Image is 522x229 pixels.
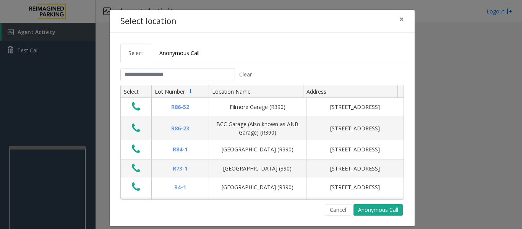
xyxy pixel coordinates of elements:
div: Data table [121,85,404,199]
span: Anonymous Call [159,49,199,57]
ul: Tabs [120,44,404,62]
div: R4-1 [156,183,204,192]
span: Sortable [188,88,194,94]
div: [STREET_ADDRESS] [311,103,399,111]
div: [STREET_ADDRESS] [311,183,399,192]
span: Address [306,88,326,95]
button: Close [394,10,409,29]
span: × [399,14,404,24]
div: [STREET_ADDRESS] [311,164,399,173]
button: Clear [235,68,256,81]
button: Cancel [325,204,351,216]
button: Anonymous Call [353,204,403,216]
div: [GEOGRAPHIC_DATA] (390) [214,164,302,173]
th: Select [121,85,151,98]
div: R86-23 [156,124,204,133]
span: Location Name [212,88,251,95]
div: [STREET_ADDRESS] [311,124,399,133]
div: R84-1 [156,145,204,154]
div: [STREET_ADDRESS] [311,145,399,154]
div: Filmore Garage (R390) [214,103,302,111]
div: R73-1 [156,164,204,173]
span: Select [128,49,143,57]
span: Lot Number [155,88,185,95]
div: R86-52 [156,103,204,111]
div: [GEOGRAPHIC_DATA] (R390) [214,183,302,192]
div: [GEOGRAPHIC_DATA] (R390) [214,145,302,154]
h4: Select location [120,15,176,28]
div: BCC Garage (Also known as ANB Garage) (R390) [214,120,302,137]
